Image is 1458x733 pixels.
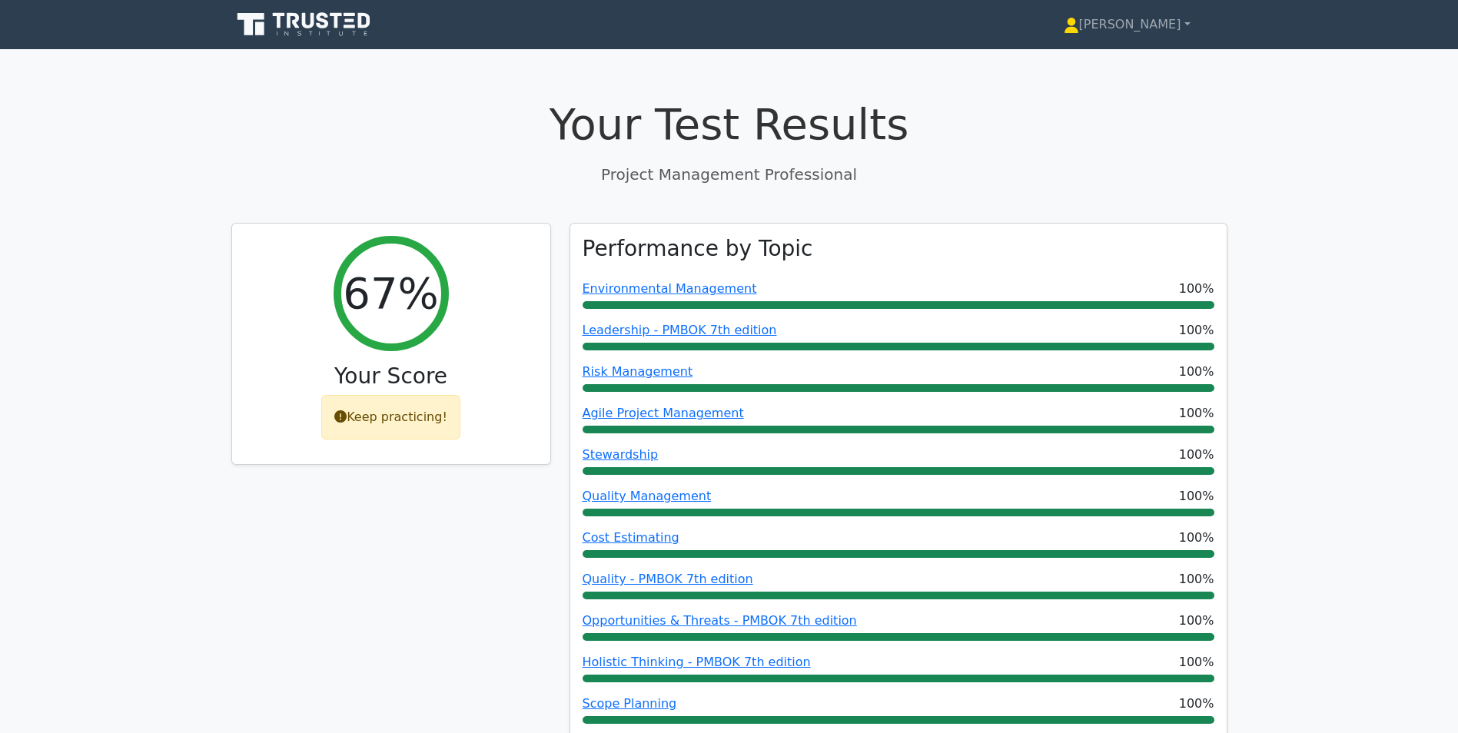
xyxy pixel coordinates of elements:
[583,530,679,545] a: Cost Estimating
[583,447,659,462] a: Stewardship
[1179,653,1214,672] span: 100%
[583,406,744,420] a: Agile Project Management
[1179,612,1214,630] span: 100%
[583,323,777,337] a: Leadership - PMBOK 7th edition
[1179,321,1214,340] span: 100%
[583,572,753,586] a: Quality - PMBOK 7th edition
[343,267,438,319] h2: 67%
[1179,695,1214,713] span: 100%
[583,613,857,628] a: Opportunities & Threats - PMBOK 7th edition
[583,236,813,262] h3: Performance by Topic
[321,395,460,439] div: Keep practicing!
[1179,529,1214,547] span: 100%
[583,696,677,711] a: Scope Planning
[1179,363,1214,381] span: 100%
[1179,446,1214,464] span: 100%
[1179,570,1214,589] span: 100%
[1027,9,1227,40] a: [PERSON_NAME]
[1179,280,1214,298] span: 100%
[231,163,1227,186] p: Project Management Professional
[583,489,712,503] a: Quality Management
[583,281,757,296] a: Environmental Management
[231,98,1227,150] h1: Your Test Results
[1179,404,1214,423] span: 100%
[583,655,811,669] a: Holistic Thinking - PMBOK 7th edition
[1179,487,1214,506] span: 100%
[244,363,538,390] h3: Your Score
[583,364,693,379] a: Risk Management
